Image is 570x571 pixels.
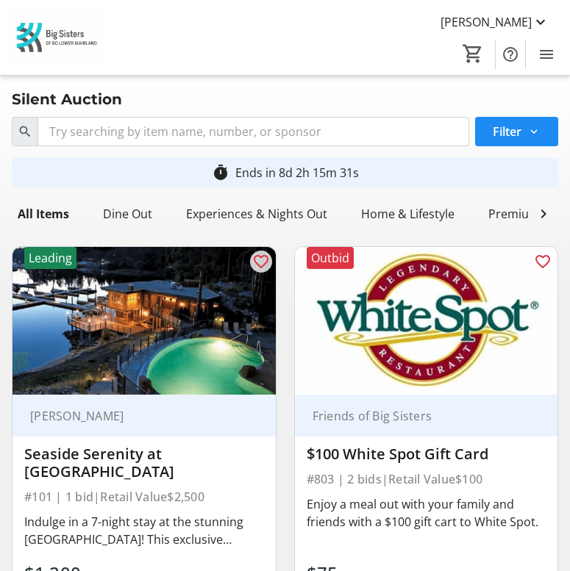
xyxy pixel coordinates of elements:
div: Friends of Big Sisters [307,409,529,423]
mat-icon: favorite_outline [252,253,270,270]
mat-icon: favorite_outline [534,253,552,270]
div: All Items [12,199,75,229]
div: #101 | 1 bid | Retail Value $2,500 [24,486,264,507]
img: $100 White Spot Gift Card [295,247,558,395]
div: Experiences & Nights Out [180,199,333,229]
div: Enjoy a meal out with your family and friends with a $100 gift cart to White Spot. [307,495,546,531]
mat-icon: timer_outline [212,164,229,182]
button: Menu [532,40,561,69]
div: Leading [24,247,76,269]
img: Big Sisters of BC Lower Mainland's Logo [9,10,107,65]
div: Ends in 8d 2h 15m 31s [235,164,359,182]
button: Cart [460,40,486,67]
div: #803 | 2 bids | Retail Value $100 [307,469,546,489]
div: Home & Lifestyle [355,199,460,229]
div: Seaside Serenity at [GEOGRAPHIC_DATA] [24,445,264,481]
div: Dine Out [97,199,158,229]
div: Indulge in a 7-night stay at the stunning [GEOGRAPHIC_DATA]! This exclusive package includes a tw... [24,513,264,548]
div: Silent Auction [3,87,131,111]
button: [PERSON_NAME] [429,10,561,34]
button: Filter [475,117,558,146]
button: Help [496,40,525,69]
span: [PERSON_NAME] [441,13,532,31]
div: Outbid [307,247,354,269]
div: $100 White Spot Gift Card [307,445,546,463]
div: [PERSON_NAME] [24,409,246,423]
input: Try searching by item name, number, or sponsor [38,117,469,146]
img: Seaside Serenity at Painted Boat Resort & Marina [13,247,276,395]
span: Filter [493,123,521,140]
